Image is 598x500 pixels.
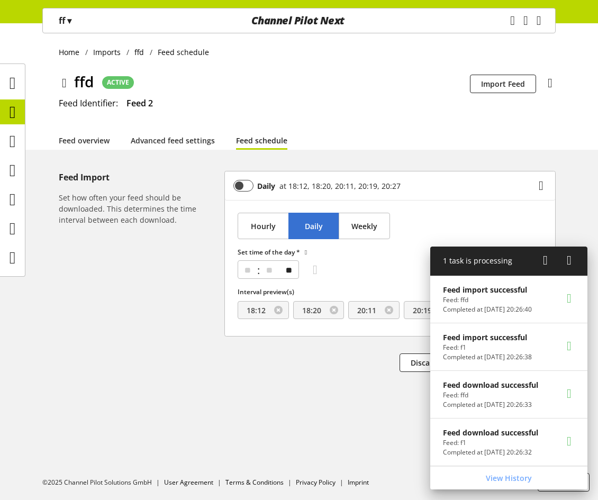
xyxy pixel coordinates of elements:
span: Set time of the day * [238,248,300,257]
p: Completed at Oct 12, 2025, 20:26:32 [443,448,538,457]
span: Import Feed [481,78,525,89]
span: 18:12 [247,305,266,316]
span: Discard Changes [411,357,470,368]
a: Feed download successfulFeed: f1Completed at [DATE] 20:26:32 [430,419,587,466]
span: ffd [74,70,94,93]
span: View History [486,472,532,484]
button: Hourly [238,213,289,239]
p: Feed import successful [443,332,532,343]
p: Feed: f1 [443,438,538,448]
span: 20:11 [357,305,376,316]
h5: Feed Import [59,171,220,184]
a: Feed download successfulFeed: ffdCompleted at [DATE] 20:26:33 [430,371,587,418]
a: Privacy Policy [296,478,336,487]
label: Interval preview(s) [238,287,515,297]
a: View History [432,469,585,487]
button: Weekly [339,213,390,239]
p: Completed at Oct 12, 2025, 20:26:38 [443,352,532,362]
a: Feed import successfulFeed: f1Completed at [DATE] 20:26:38 [430,323,587,370]
a: ffd [129,47,150,58]
span: 20:19 [413,305,432,316]
a: Feed overview [59,135,110,146]
div: at 18:12, 18:20, 20:11, 20:19, 20:27 [275,180,401,192]
p: Feed: f1 [443,343,532,352]
span: : [257,261,260,279]
button: Import Feed [470,75,536,93]
b: Daily [257,180,275,192]
a: Terms & Conditions [225,478,284,487]
nav: main navigation [42,8,556,33]
span: ▾ [67,15,71,26]
p: Feed download successful [443,379,538,390]
span: Feed Identifier: [59,97,118,109]
a: User Agreement [164,478,213,487]
a: Advanced feed settings [131,135,215,146]
p: ff [59,14,71,27]
span: 1 task is processing [443,256,512,266]
span: Hourly [251,221,276,232]
p: Feed download successful [443,427,538,438]
h6: Set how often your feed should be downloaded. This determines the time interval between each down... [59,192,220,225]
button: Discard Changes [400,353,482,372]
button: Daily [288,213,340,239]
span: Feed 2 [126,97,153,109]
p: Feed: ffd [443,295,532,305]
p: Completed at Oct 12, 2025, 20:26:40 [443,305,532,314]
a: Imports [88,47,126,58]
span: Daily [305,221,323,232]
span: ffd [134,47,144,58]
span: ACTIVE [107,78,129,87]
p: Feed: ffd [443,390,538,400]
a: Feed schedule [236,135,287,146]
p: Completed at Oct 12, 2025, 20:26:33 [443,400,538,410]
a: Home [59,47,85,58]
li: ©2025 Channel Pilot Solutions GmbH [42,478,164,487]
span: Weekly [351,221,377,232]
a: Imprint [348,478,369,487]
a: Feed import successfulFeed: ffdCompleted at [DATE] 20:26:40 [430,276,587,323]
span: 18:20 [302,305,321,316]
p: Feed import successful [443,284,532,295]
